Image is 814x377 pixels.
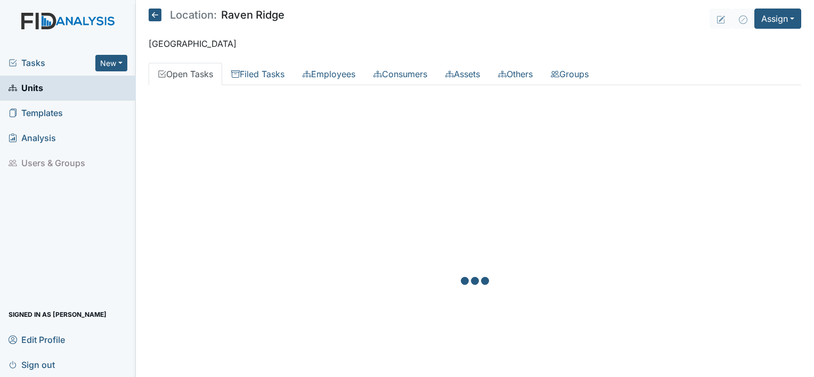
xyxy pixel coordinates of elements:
[9,306,107,323] span: Signed in as [PERSON_NAME]
[9,331,65,348] span: Edit Profile
[149,63,222,85] a: Open Tasks
[9,356,55,373] span: Sign out
[436,63,489,85] a: Assets
[170,10,217,20] span: Location:
[364,63,436,85] a: Consumers
[754,9,801,29] button: Assign
[149,9,284,21] h5: Raven Ridge
[294,63,364,85] a: Employees
[9,105,63,121] span: Templates
[489,63,542,85] a: Others
[222,63,294,85] a: Filed Tasks
[149,37,801,50] p: [GEOGRAPHIC_DATA]
[542,63,598,85] a: Groups
[9,130,56,146] span: Analysis
[9,56,95,69] a: Tasks
[95,55,127,71] button: New
[9,80,43,96] span: Units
